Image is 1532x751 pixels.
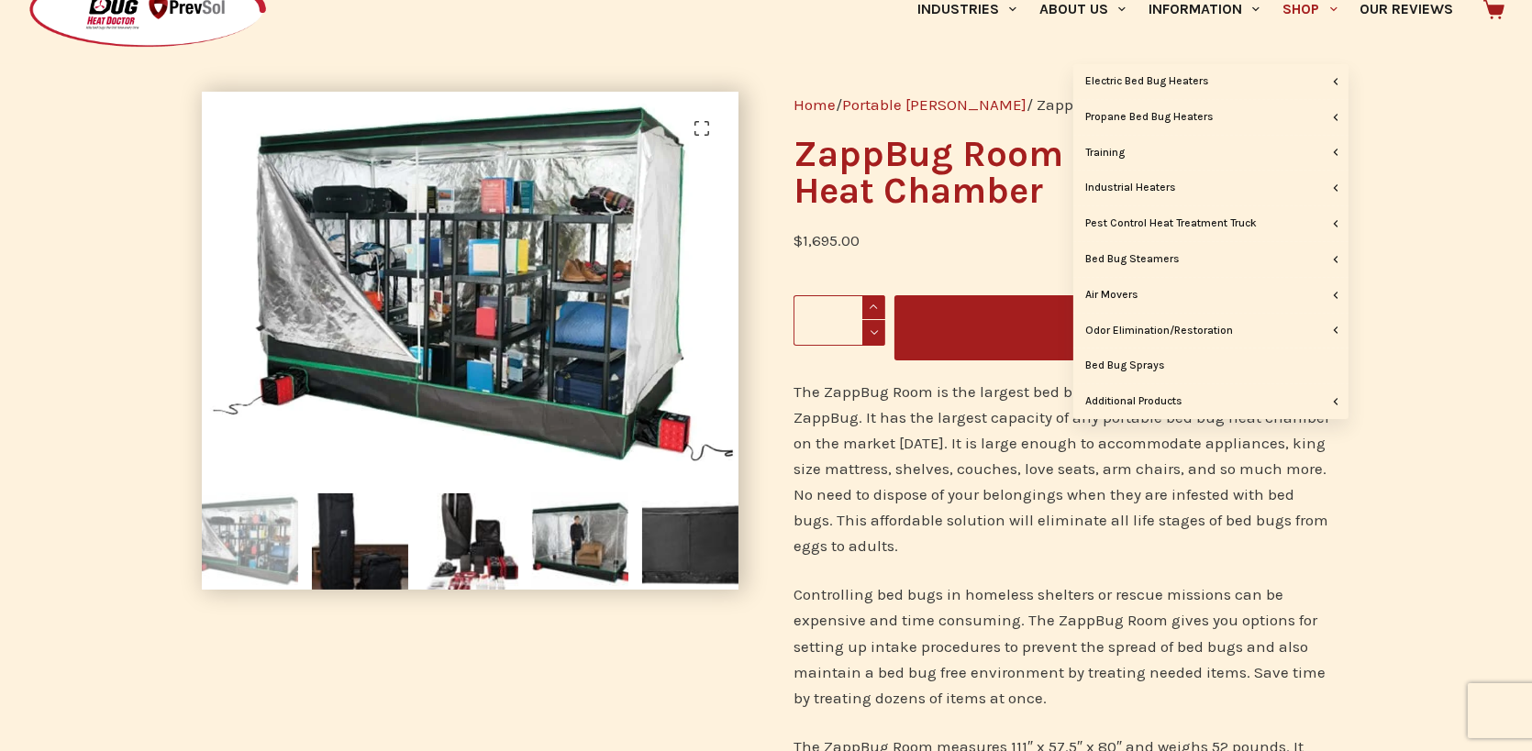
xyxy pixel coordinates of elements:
[894,295,1330,360] button: Add to cart
[642,493,738,590] img: ZappBug Room - Bed Bug Heat Chamber - Image 5
[794,295,885,346] input: Product quantity
[312,493,408,590] img: ZappBug Room - Bed Bug Heat Chamber - Image 2
[1073,348,1349,383] a: Bed Bug Sprays
[794,136,1330,209] h1: ZappBug Room – Bed Bug Heat Chamber
[794,95,836,114] a: Home
[1073,278,1349,313] a: Air Movers
[794,231,803,249] span: $
[1073,136,1349,171] a: Training
[794,379,1330,558] p: The ZappBug Room is the largest bed bug heat chamber made by ZappBug. It has the largest capacity...
[422,493,518,590] img: ZappBug Room - Bed Bug Heat Chamber - Image 3
[1073,64,1349,99] a: Electric Bed Bug Heaters
[1073,242,1349,277] a: Bed Bug Steamers
[532,493,628,590] img: ZappBug Room - Bed Bug Heat Chamber - Image 4
[1073,100,1349,135] a: Propane Bed Bug Heaters
[1073,206,1349,241] a: Pest Control Heat Treatment Truck
[794,92,1330,117] nav: Breadcrumb
[794,231,860,249] bdi: 1,695.00
[1073,314,1349,348] a: Odor Elimination/Restoration
[794,581,1330,710] p: Controlling bed bugs in homeless shelters or rescue missions can be expensive and time consuming....
[202,493,298,590] img: ZappBug Room - Bed Bug Heat Chamber
[842,95,1027,114] a: Portable [PERSON_NAME]
[1073,171,1349,205] a: Industrial Heaters
[1073,384,1349,419] a: Additional Products
[683,110,720,147] a: View full-screen image gallery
